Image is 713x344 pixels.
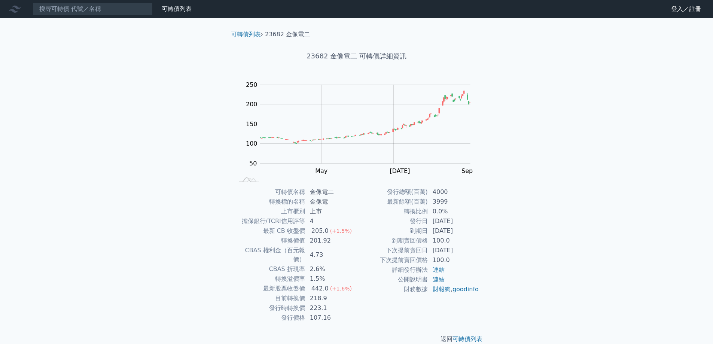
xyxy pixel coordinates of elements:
[357,236,428,246] td: 到期賣回價格
[242,81,482,190] g: Chart
[234,187,305,197] td: 可轉債名稱
[234,293,305,303] td: 目前轉換價
[357,226,428,236] td: 到期日
[330,228,352,234] span: (+1.5%)
[234,274,305,284] td: 轉換溢價率
[305,313,357,323] td: 107.16
[305,187,357,197] td: 金像電二
[305,303,357,313] td: 223.1
[246,101,258,108] tspan: 200
[305,246,357,264] td: 4.73
[428,187,479,197] td: 4000
[433,276,445,283] a: 連結
[246,121,258,128] tspan: 150
[231,31,261,38] a: 可轉債列表
[428,284,479,294] td: ,
[234,216,305,226] td: 擔保銀行/TCRI信用評等
[234,197,305,207] td: 轉換標的名稱
[234,246,305,264] td: CBAS 權利金（百元報價）
[390,167,410,174] tspan: [DATE]
[461,167,473,174] tspan: Sep
[234,236,305,246] td: 轉換價值
[246,140,258,147] tspan: 100
[234,284,305,293] td: 最新股票收盤價
[428,255,479,265] td: 100.0
[428,236,479,246] td: 100.0
[310,284,330,293] div: 442.0
[357,187,428,197] td: 發行總額(百萬)
[305,207,357,216] td: 上市
[665,3,707,15] a: 登入／註冊
[357,284,428,294] td: 財務數據
[453,286,479,293] a: goodinfo
[315,167,327,174] tspan: May
[305,236,357,246] td: 201.92
[33,3,153,15] input: 搜尋可轉債 代號／名稱
[305,264,357,274] td: 2.6%
[265,30,310,39] li: 23682 金像電二
[453,335,482,343] a: 可轉債列表
[234,207,305,216] td: 上市櫃別
[305,274,357,284] td: 1.5%
[428,216,479,226] td: [DATE]
[305,216,357,226] td: 4
[428,246,479,255] td: [DATE]
[249,160,257,167] tspan: 50
[305,293,357,303] td: 218.9
[231,30,263,39] li: ›
[433,286,451,293] a: 財報狗
[357,255,428,265] td: 下次提前賣回價格
[357,275,428,284] td: 公開說明書
[234,313,305,323] td: 發行價格
[234,264,305,274] td: CBAS 折現率
[433,266,445,273] a: 連結
[428,207,479,216] td: 0.0%
[310,226,330,235] div: 205.0
[357,207,428,216] td: 轉換比例
[305,197,357,207] td: 金像電
[357,265,428,275] td: 詳細發行辦法
[357,246,428,255] td: 下次提前賣回日
[357,216,428,226] td: 發行日
[330,286,352,292] span: (+1.6%)
[428,197,479,207] td: 3999
[246,81,258,88] tspan: 250
[225,335,488,344] p: 返回
[234,226,305,236] td: 最新 CB 收盤價
[428,226,479,236] td: [DATE]
[234,303,305,313] td: 發行時轉換價
[162,5,192,12] a: 可轉債列表
[225,51,488,61] h1: 23682 金像電二 可轉債詳細資訊
[357,197,428,207] td: 最新餘額(百萬)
